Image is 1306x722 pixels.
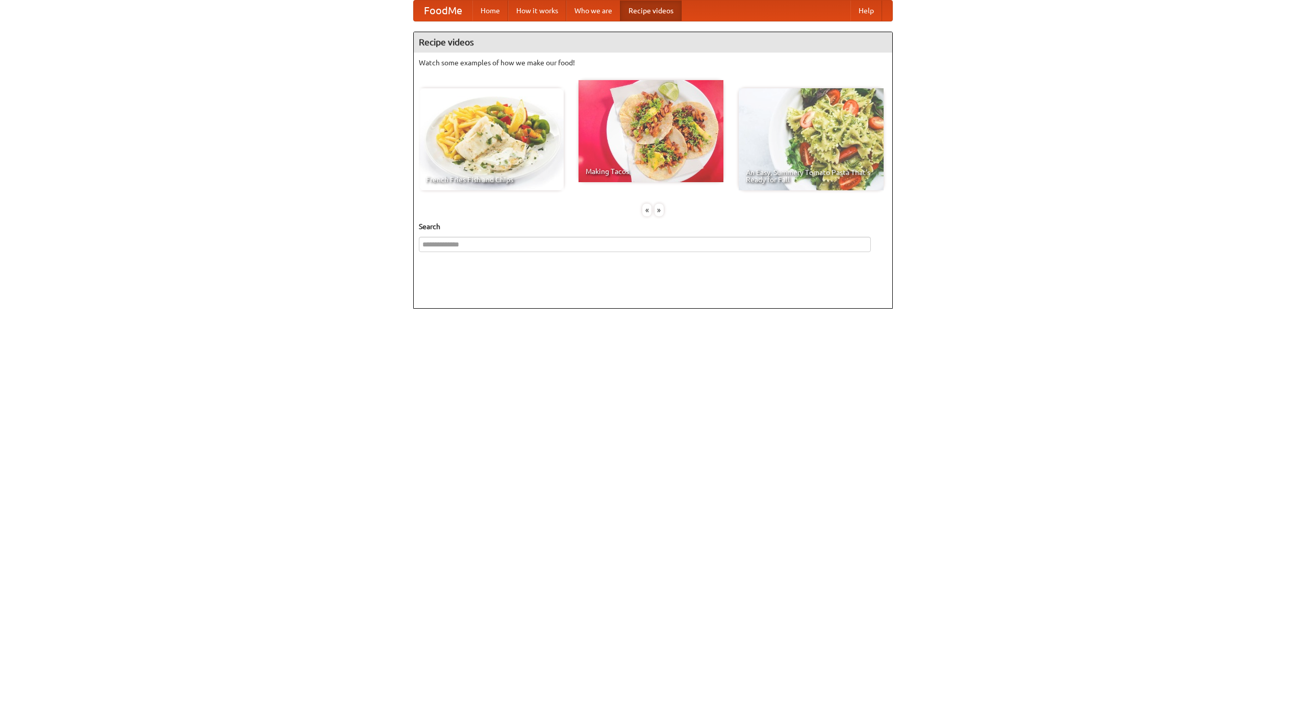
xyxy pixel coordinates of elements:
[746,169,876,183] span: An Easy, Summery Tomato Pasta That's Ready for Fall
[472,1,508,21] a: Home
[508,1,566,21] a: How it works
[566,1,620,21] a: Who we are
[414,1,472,21] a: FoodMe
[850,1,882,21] a: Help
[642,204,651,216] div: «
[655,204,664,216] div: »
[419,221,887,232] h5: Search
[620,1,682,21] a: Recipe videos
[586,168,716,175] span: Making Tacos
[579,80,723,182] a: Making Tacos
[426,176,557,183] span: French Fries Fish and Chips
[419,88,564,190] a: French Fries Fish and Chips
[419,58,887,68] p: Watch some examples of how we make our food!
[739,88,884,190] a: An Easy, Summery Tomato Pasta That's Ready for Fall
[414,32,892,53] h4: Recipe videos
